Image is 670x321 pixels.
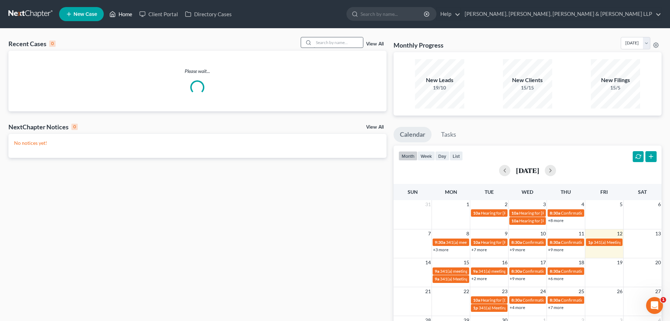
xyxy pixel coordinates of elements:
span: 10a [511,218,518,223]
span: 14 [425,258,432,267]
a: +9 more [548,247,563,252]
span: 341(a) meeting for [PERSON_NAME] [478,268,546,274]
span: 25 [578,287,585,296]
span: 8:30a [511,268,522,274]
span: 31 [425,200,432,209]
span: 1p [588,240,593,245]
span: 10 [540,229,547,238]
span: 27 [655,287,662,296]
span: 22 [463,287,470,296]
a: [PERSON_NAME], [PERSON_NAME], [PERSON_NAME] & [PERSON_NAME] LLP [461,8,661,20]
button: week [417,151,435,161]
span: 9a [435,276,439,282]
a: Directory Cases [181,8,235,20]
span: 4 [581,200,585,209]
span: 341(a) Meeting for [PERSON_NAME] [594,240,662,245]
span: 10a [473,210,480,216]
span: 341(a) Meeting for [PERSON_NAME] Al Karalih & [PERSON_NAME] [440,276,564,282]
input: Search by name... [360,7,425,20]
a: Client Portal [136,8,181,20]
span: 2 [504,200,508,209]
span: 24 [540,287,547,296]
span: New Case [74,12,97,17]
span: 23 [501,287,508,296]
span: Confirmation hearing for [PERSON_NAME] [523,297,602,303]
span: 8:30a [550,210,560,216]
span: Sat [638,189,647,195]
input: Search by name... [314,37,363,48]
div: 0 [49,41,56,47]
span: Mon [445,189,457,195]
iframe: Intercom live chat [646,297,663,314]
span: 341(a) meeting for [PERSON_NAME] [446,240,514,245]
span: 341(a) meeting for [PERSON_NAME] [440,268,508,274]
span: 18 [578,258,585,267]
a: +4 more [510,305,525,310]
span: 6 [657,200,662,209]
div: New Leads [415,76,464,84]
span: 21 [425,287,432,296]
span: 8:30a [550,268,560,274]
button: day [435,151,449,161]
span: 12 [616,229,623,238]
span: Confirmation hearing for [PERSON_NAME] [523,268,602,274]
a: +2 more [471,276,487,281]
a: View All [366,125,384,130]
p: Please wait... [8,68,387,75]
a: +9 more [510,247,525,252]
div: Recent Cases [8,39,56,48]
span: Wed [522,189,533,195]
span: 26 [616,287,623,296]
a: +7 more [548,305,563,310]
span: 10a [473,297,480,303]
p: No notices yet! [14,140,381,147]
span: 341(a) Meeting for [PERSON_NAME] [479,305,547,310]
a: +6 more [548,276,563,281]
div: 15/5 [591,84,640,91]
a: Home [106,8,136,20]
span: 19 [616,258,623,267]
span: 5 [619,200,623,209]
span: 16 [501,258,508,267]
a: Calendar [394,127,432,142]
div: New Filings [591,76,640,84]
a: +9 more [510,276,525,281]
span: 3 [542,200,547,209]
span: 17 [540,258,547,267]
div: 0 [71,124,78,130]
a: +7 more [471,247,487,252]
span: 20 [655,258,662,267]
span: Confirmation hearing for [PERSON_NAME] [561,297,641,303]
span: 1 [466,200,470,209]
span: 13 [655,229,662,238]
span: 9a [435,268,439,274]
span: 1 [661,297,666,303]
a: Tasks [435,127,462,142]
span: 15 [463,258,470,267]
div: 15/15 [503,84,552,91]
span: 8:30a [550,240,560,245]
a: View All [366,42,384,47]
span: 8:30a [550,297,560,303]
div: 19/10 [415,84,464,91]
span: Tue [485,189,494,195]
button: month [398,151,417,161]
span: Thu [561,189,571,195]
span: 8:30a [511,240,522,245]
span: Confirmation hearing for [PERSON_NAME] [561,240,641,245]
span: Confirmation Hearing for [PERSON_NAME] [523,240,603,245]
div: New Clients [503,76,552,84]
div: NextChapter Notices [8,123,78,131]
h3: Monthly Progress [394,41,444,49]
span: 8:30a [511,297,522,303]
a: Help [437,8,460,20]
span: Hearing for [PERSON_NAME] [481,210,536,216]
span: 1p [473,305,478,310]
span: 11 [578,229,585,238]
span: 9a [473,268,478,274]
span: 9:30a [435,240,445,245]
span: Hearing for [PERSON_NAME] [481,240,536,245]
span: Hearing for [PERSON_NAME] & [PERSON_NAME] [519,218,611,223]
span: Fri [600,189,608,195]
button: list [449,151,463,161]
